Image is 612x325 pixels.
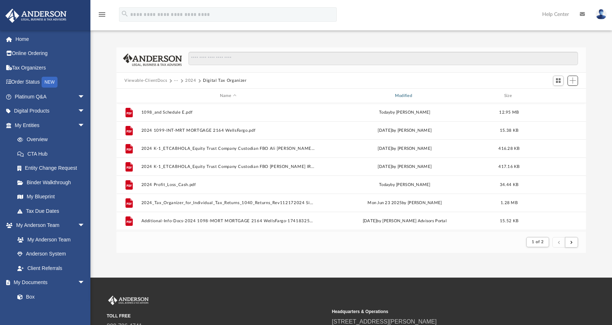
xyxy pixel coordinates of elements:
div: grid [116,103,586,231]
button: Digital Tax Organizer [203,77,247,84]
a: menu [98,14,106,19]
a: Tax Organizers [5,60,96,75]
a: Digital Productsarrow_drop_down [5,104,96,118]
a: Platinum Q&Aarrow_drop_down [5,89,96,104]
a: My Anderson Team [10,232,89,247]
div: NEW [42,77,58,88]
button: 2024 K-1_ETCABHOLA_Equity Trust Company Custodian FBO Ali [PERSON_NAME].PDF [141,146,315,151]
span: 15.38 KB [500,128,518,132]
a: Client Referrals [10,261,92,275]
div: [DATE] by [PERSON_NAME] [318,164,492,170]
button: 2024_Tax_Organizer_for_Individual_Tax_Returns_1040_Returns_Rev112172024 Signed Signed.pdf [141,201,315,205]
button: Viewable-ClientDocs [124,77,167,84]
span: arrow_drop_down [78,218,92,233]
span: 416.28 KB [498,147,519,151]
a: Home [5,32,96,46]
a: CTA Hub [10,147,96,161]
span: arrow_drop_down [78,104,92,119]
a: My Anderson Teamarrow_drop_down [5,218,92,233]
a: [STREET_ADDRESS][PERSON_NAME] [332,318,437,325]
a: Order StatusNEW [5,75,96,90]
button: 2024 K-1_ETCABHOLA_Equity Trust Company Custodian FBO [PERSON_NAME] IRA_fund 23.PDF [141,164,315,169]
span: arrow_drop_down [78,118,92,133]
button: Add [568,76,578,86]
input: Search files and folders [188,52,578,66]
button: Additional-Info-Docs-2024 1098-MORT MORTGAGE 2164 WellsFargo-174183254567d241610e60e.pdf [141,219,315,223]
button: 2024 Profit_Loss_Cash.pdf [141,182,315,187]
div: Mon Jun 23 2025 by [PERSON_NAME] [318,200,492,206]
small: Headquarters & Operations [332,308,552,315]
div: Name [141,93,315,99]
div: Modified [318,93,492,99]
button: 1 of 2 [526,237,549,247]
div: [DATE] by [PERSON_NAME] [318,127,492,134]
div: Size [495,93,524,99]
i: search [121,10,129,18]
a: Online Ordering [5,46,96,61]
div: [DATE] by [PERSON_NAME] Advisors Portal [318,218,492,224]
a: Box [10,290,89,304]
button: Switch to Grid View [553,76,564,86]
span: 15.52 KB [500,219,518,223]
button: ··· [174,77,179,84]
div: id [527,93,577,99]
img: Anderson Advisors Platinum Portal [107,296,150,305]
div: id [120,93,138,99]
a: My Documentsarrow_drop_down [5,275,92,290]
a: My Blueprint [10,190,92,204]
div: by [PERSON_NAME] [318,182,492,188]
a: Anderson System [10,247,92,261]
i: menu [98,10,106,19]
a: Entity Change Request [10,161,96,176]
a: Tax Due Dates [10,204,96,218]
span: arrow_drop_down [78,275,92,290]
span: 1 of 2 [532,240,544,244]
img: Anderson Advisors Platinum Portal [3,9,69,23]
div: [DATE] by [PERSON_NAME] [318,145,492,152]
span: today [379,183,390,187]
img: User Pic [596,9,607,20]
button: 2024 1099-INT-MRT MORTGAGE 2164 WellsFargo.pdf [141,128,315,133]
span: 417.16 KB [498,165,519,169]
span: today [379,110,390,114]
span: 12.95 MB [500,110,519,114]
button: 2024 [185,77,196,84]
a: Overview [10,132,96,147]
span: 34.44 KB [500,183,518,187]
a: Binder Walkthrough [10,175,96,190]
button: 1098_and Schedule E.pdf [141,110,315,115]
small: TOLL FREE [107,313,327,319]
div: by [PERSON_NAME] [318,109,492,116]
a: My Entitiesarrow_drop_down [5,118,96,132]
span: arrow_drop_down [78,89,92,104]
span: 1.28 MB [501,201,518,205]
